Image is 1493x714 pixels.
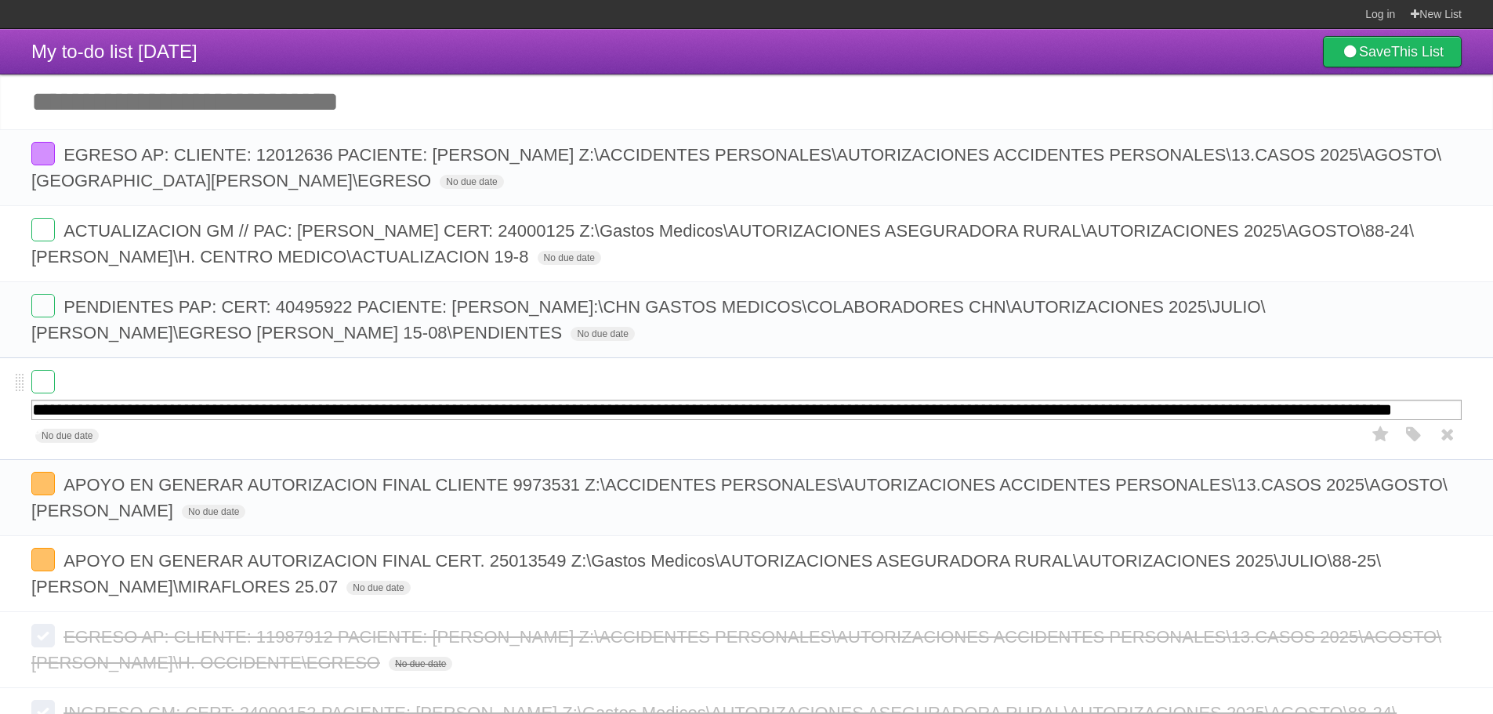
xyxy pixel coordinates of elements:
span: APOYO EN GENERAR AUTORIZACION FINAL CERT. 25013549 Z:\Gastos Medicos\AUTORIZACIONES ASEGURADORA R... [31,551,1381,596]
span: No due date [35,429,99,443]
span: No due date [389,657,452,671]
span: No due date [440,175,503,189]
span: No due date [538,251,601,265]
span: My to-do list [DATE] [31,41,197,62]
label: Star task [1366,422,1396,448]
span: EGRESO AP: CLIENTE: 12012636 PACIENTE: [PERSON_NAME] Z:\ACCIDENTES PERSONALES\AUTORIZACIONES ACCI... [31,145,1441,190]
label: Done [31,472,55,495]
label: Done [31,624,55,647]
span: No due date [346,581,410,595]
label: Done [31,218,55,241]
span: EGRESO AP: CLIENTE: 11987912 PACIENTE: [PERSON_NAME] Z:\ACCIDENTES PERSONALES\AUTORIZACIONES ACCI... [31,627,1441,672]
span: PENDIENTES PAP: CERT: 40495922 PACIENTE: [PERSON_NAME]:\CHN GASTOS MEDICOS\COLABORADORES CHN\AUTO... [31,297,1266,343]
span: No due date [571,327,634,341]
label: Done [31,294,55,317]
label: Done [31,548,55,571]
b: This List [1391,44,1444,60]
label: Done [31,142,55,165]
span: APOYO EN GENERAR AUTORIZACION FINAL CLIENTE 9973531 Z:\ACCIDENTES PERSONALES\AUTORIZACIONES ACCID... [31,475,1448,520]
label: Done [31,370,55,393]
a: SaveThis List [1323,36,1462,67]
span: No due date [182,505,245,519]
span: ACTUALIZACION GM // PAC: [PERSON_NAME] CERT: 24000125 Z:\Gastos Medicos\AUTORIZACIONES ASEGURADOR... [31,221,1414,266]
